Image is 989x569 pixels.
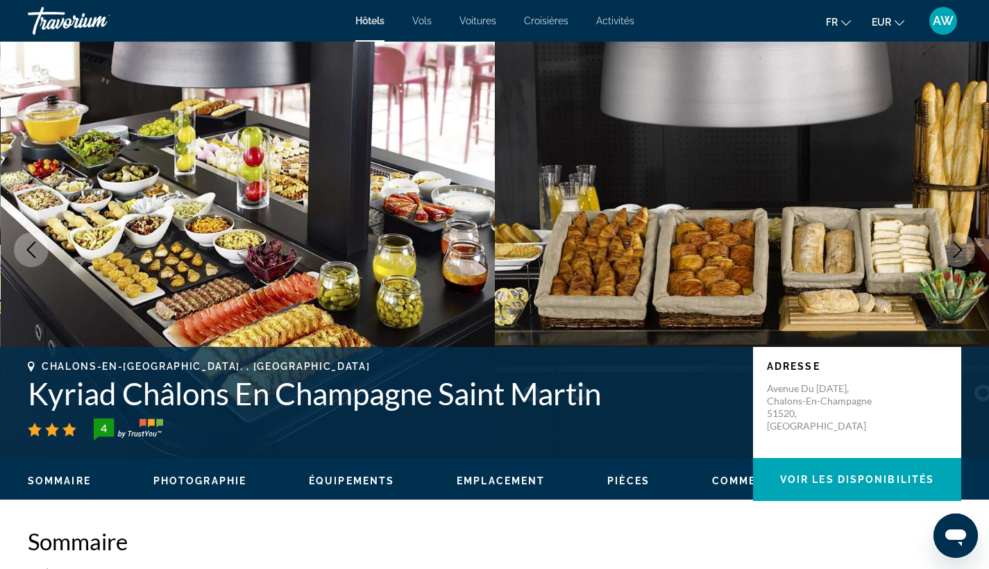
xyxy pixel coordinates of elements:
div: 4 [90,420,117,436]
a: Hôtels [355,15,384,26]
button: Change language [826,12,851,32]
p: Avenue Du [DATE], Chalons-En-Champagne 51520, [GEOGRAPHIC_DATA] [767,382,878,432]
button: Photographie [153,475,246,487]
button: Voir les disponibilités [753,458,961,501]
span: Équipements [309,475,394,486]
button: Pièces [607,475,650,487]
span: fr [826,17,838,28]
a: Activités [596,15,634,26]
button: Sommaire [28,475,91,487]
span: AW [933,14,954,28]
a: Travorium [28,3,167,39]
button: Next image [940,232,975,267]
span: Photographie [153,475,246,486]
span: Voir les disponibilités [780,474,934,485]
h2: Sommaire [28,527,961,555]
span: Emplacement [457,475,545,486]
a: Vols [412,15,432,26]
a: Voitures [459,15,496,26]
button: User Menu [925,6,961,35]
iframe: Bouton de lancement de la fenêtre de messagerie [933,513,978,558]
img: trustyou-badge-hor.svg [94,418,163,441]
button: Emplacement [457,475,545,487]
button: Previous image [14,232,49,267]
button: Change currency [872,12,904,32]
span: Sommaire [28,475,91,486]
button: Équipements [309,475,394,487]
span: Chalons-En-[GEOGRAPHIC_DATA], , [GEOGRAPHIC_DATA] [42,361,370,372]
span: Pièces [607,475,650,486]
span: Commentaires [712,475,806,486]
p: Adresse [767,361,947,372]
button: Commentaires [712,475,806,487]
h1: Kyriad Châlons En Champagne Saint Martin [28,375,739,411]
a: Croisières [524,15,568,26]
span: EUR [872,17,891,28]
